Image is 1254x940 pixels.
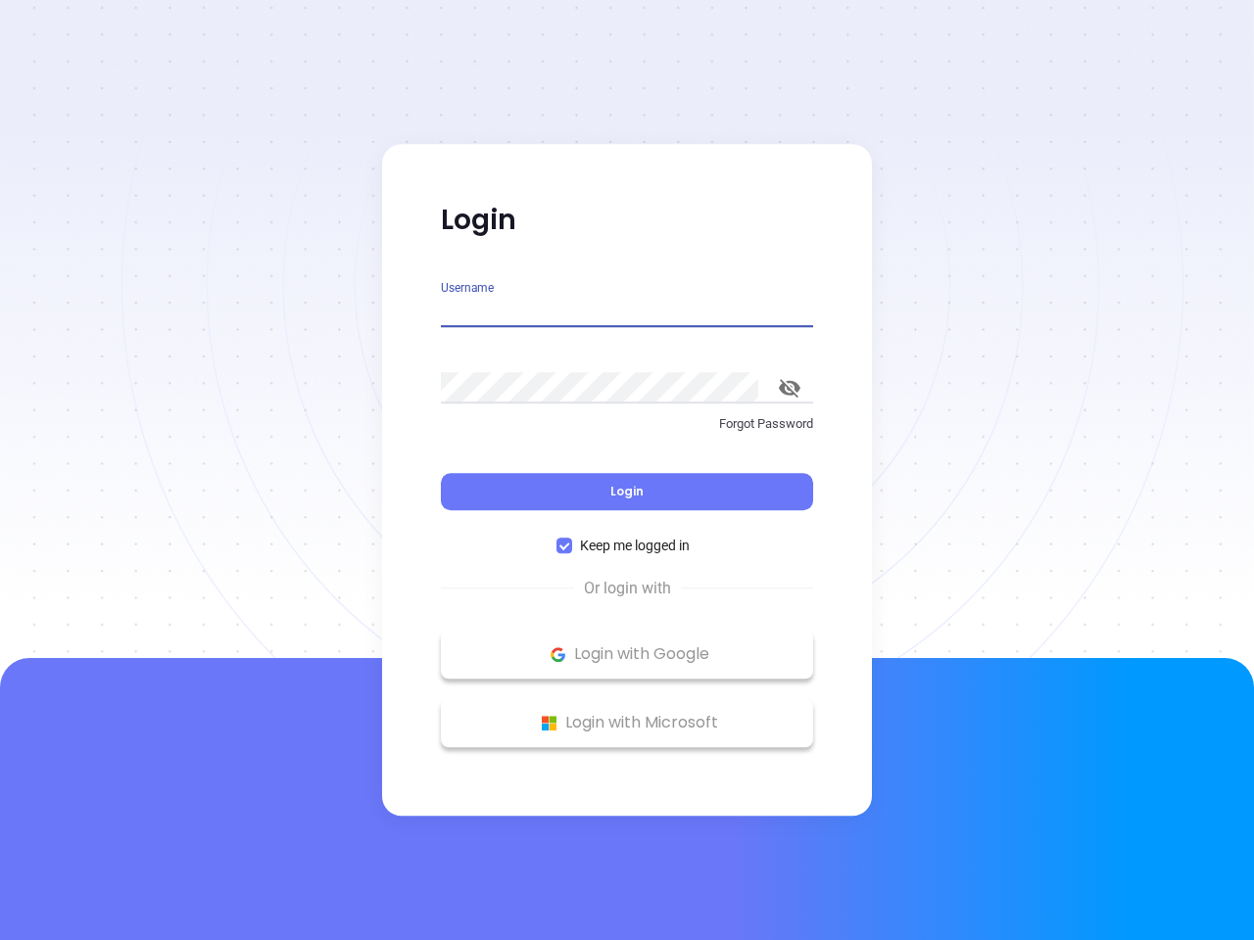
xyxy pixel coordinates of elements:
[546,642,570,667] img: Google Logo
[441,414,813,449] a: Forgot Password
[574,577,681,600] span: Or login with
[441,698,813,747] button: Microsoft Logo Login with Microsoft
[451,708,803,737] p: Login with Microsoft
[441,282,494,294] label: Username
[537,711,561,735] img: Microsoft Logo
[610,483,644,499] span: Login
[572,535,698,556] span: Keep me logged in
[451,639,803,669] p: Login with Google
[766,364,813,411] button: toggle password visibility
[441,203,813,238] p: Login
[441,414,813,434] p: Forgot Password
[441,473,813,510] button: Login
[441,630,813,679] button: Google Logo Login with Google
